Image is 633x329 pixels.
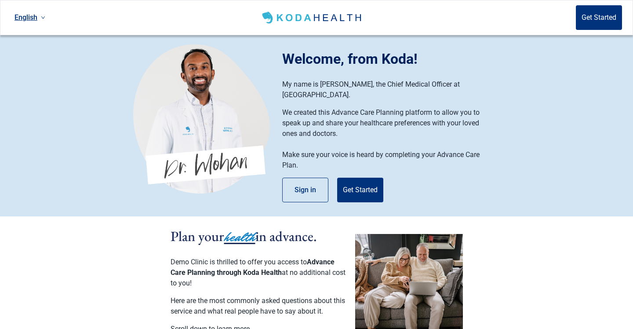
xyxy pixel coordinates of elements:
[11,10,49,25] a: Current language: English
[224,227,255,247] span: health
[282,48,500,69] h1: Welcome, from Koda!
[337,178,383,202] button: Get Started
[282,178,328,202] button: Sign in
[171,258,307,266] span: Demo Clinic is thrilled to offer you access to
[171,296,346,317] p: Here are the most commonly asked questions about this service and what real people have to say ab...
[171,227,224,245] span: Plan your
[282,79,491,100] p: My name is [PERSON_NAME], the Chief Medical Officer at [GEOGRAPHIC_DATA].
[260,11,364,25] img: Koda Health
[282,150,491,171] p: Make sure your voice is heard by completing your Advance Care Plan.
[133,44,270,194] img: Koda Health
[41,15,45,20] span: down
[255,227,317,245] span: in advance.
[576,5,622,30] button: Get Started
[282,107,491,139] p: We created this Advance Care Planning platform to allow you to speak up and share your healthcare...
